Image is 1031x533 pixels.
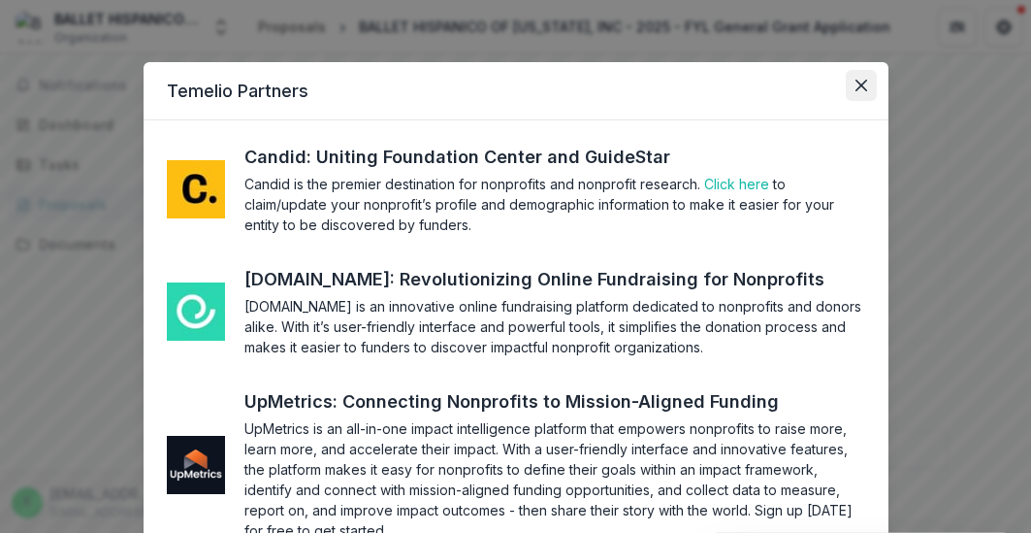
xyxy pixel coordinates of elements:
[244,388,815,415] a: UpMetrics: Connecting Nonprofits to Mission-Aligned Funding
[167,283,225,341] img: me
[244,296,865,357] section: [DOMAIN_NAME] is an innovative online fundraising platform dedicated to nonprofits and donors ali...
[144,62,888,120] header: Temelio Partners
[244,144,706,170] a: Candid: Uniting Foundation Center and GuideStar
[244,266,860,292] a: [DOMAIN_NAME]: Revolutionizing Online Fundraising for Nonprofits
[167,160,225,218] img: me
[167,436,225,494] img: me
[244,174,865,235] section: Candid is the premier destination for nonprofits and nonprofit research. to claim/update your non...
[704,176,769,192] a: Click here
[846,70,877,101] button: Close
